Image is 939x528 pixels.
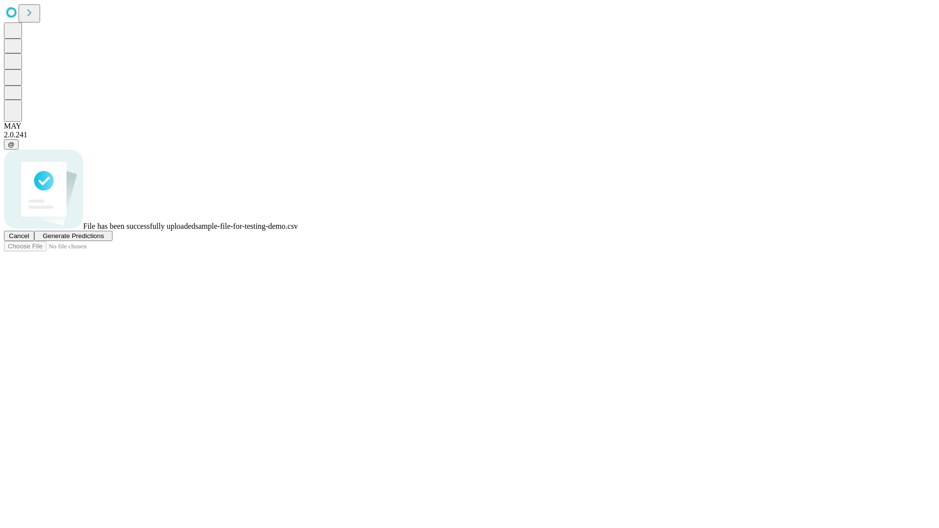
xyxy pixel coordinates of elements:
span: sample-file-for-testing-demo.csv [195,222,298,230]
button: @ [4,139,19,150]
span: Cancel [9,232,29,240]
button: Generate Predictions [34,231,112,241]
span: @ [8,141,15,148]
span: Generate Predictions [43,232,104,240]
button: Cancel [4,231,34,241]
div: 2.0.241 [4,131,935,139]
div: MAY [4,122,935,131]
span: File has been successfully uploaded [83,222,195,230]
